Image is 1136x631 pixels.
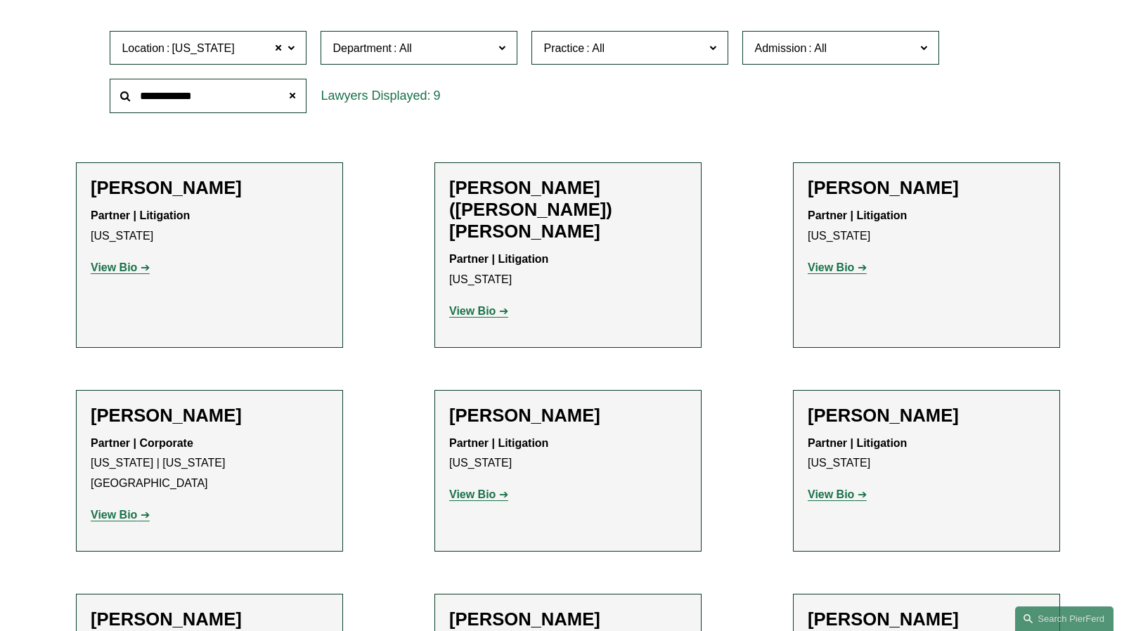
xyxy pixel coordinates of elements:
[543,42,584,54] span: Practice
[808,177,1045,199] h2: [PERSON_NAME]
[449,305,496,317] strong: View Bio
[91,437,193,449] strong: Partner | Corporate
[91,209,190,221] strong: Partner | Litigation
[91,509,137,521] strong: View Bio
[808,437,907,449] strong: Partner | Litigation
[808,209,907,221] strong: Partner | Litigation
[91,609,328,630] h2: [PERSON_NAME]
[172,39,234,58] span: [US_STATE]
[449,177,687,242] h2: [PERSON_NAME] ([PERSON_NAME]) [PERSON_NAME]
[434,89,441,103] span: 9
[808,488,854,500] strong: View Bio
[808,261,867,273] a: View Bio
[122,42,164,54] span: Location
[808,206,1045,247] p: [US_STATE]
[91,261,150,273] a: View Bio
[449,405,687,427] h2: [PERSON_NAME]
[808,261,854,273] strong: View Bio
[91,434,328,494] p: [US_STATE] | [US_STATE][GEOGRAPHIC_DATA]
[449,305,508,317] a: View Bio
[1015,606,1114,631] a: Search this site
[808,434,1045,474] p: [US_STATE]
[333,42,392,54] span: Department
[449,249,687,290] p: [US_STATE]
[91,206,328,247] p: [US_STATE]
[449,609,687,630] h2: [PERSON_NAME]
[808,405,1045,427] h2: [PERSON_NAME]
[808,488,867,500] a: View Bio
[754,42,806,54] span: Admission
[449,434,687,474] p: [US_STATE]
[91,509,150,521] a: View Bio
[449,488,496,500] strong: View Bio
[449,437,548,449] strong: Partner | Litigation
[91,261,137,273] strong: View Bio
[449,488,508,500] a: View Bio
[91,405,328,427] h2: [PERSON_NAME]
[449,253,548,265] strong: Partner | Litigation
[91,177,328,199] h2: [PERSON_NAME]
